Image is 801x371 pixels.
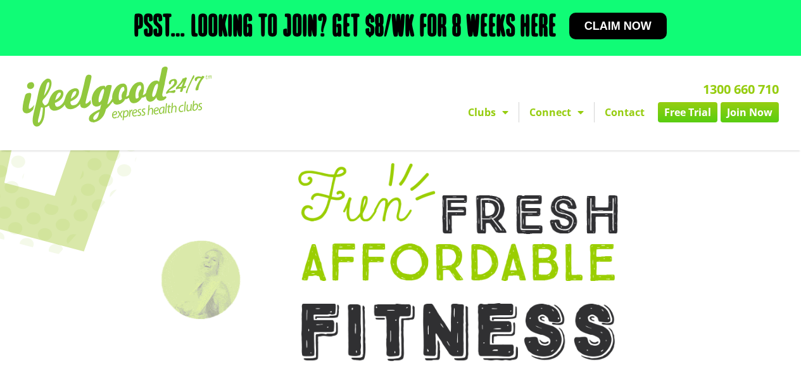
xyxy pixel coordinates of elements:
a: Contact [595,102,655,122]
nav: Menu [291,102,779,122]
a: Clubs [458,102,519,122]
h2: Psst… Looking to join? Get $8/wk for 8 weeks here [134,13,557,43]
a: Connect [519,102,594,122]
a: Claim now [569,13,667,39]
a: 1300 660 710 [703,81,779,98]
a: Join Now [721,102,779,122]
a: Free Trial [658,102,717,122]
span: Claim now [584,20,652,32]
